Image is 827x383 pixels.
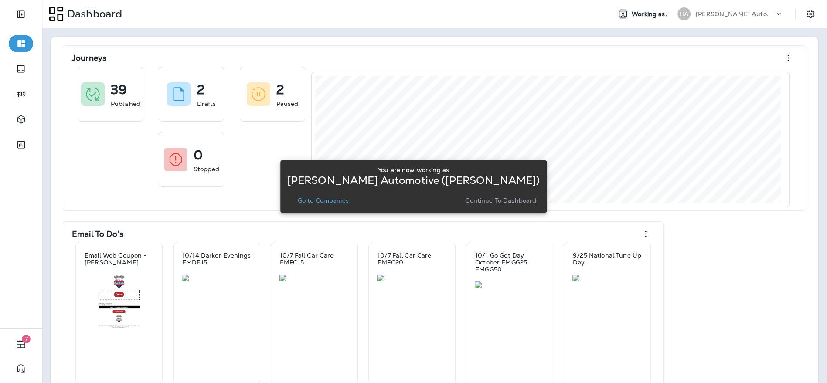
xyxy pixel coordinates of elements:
p: Email To Do's [72,230,123,238]
p: Email Web Coupon - [PERSON_NAME] [85,252,153,266]
p: You are now working as [378,166,449,173]
img: 75cf5fce-6b49-4d77-805c-02754fd6c794.jpg [84,275,154,329]
p: Paused [276,99,299,108]
button: 7 [9,336,33,353]
p: Drafts [197,99,216,108]
button: Go to Companies [294,194,352,207]
p: 2 [197,85,204,94]
p: 39 [111,85,127,94]
p: 9/25 National Tune Up Day [573,252,642,266]
p: Journeys [72,54,106,62]
img: 26844fac-51c8-4779-b8a5-947a97a61516.jpg [279,275,349,281]
p: Published [111,99,140,108]
p: [PERSON_NAME] Automotive ([PERSON_NAME]) [287,177,540,184]
button: Continue to Dashboard [462,194,540,207]
span: 7 [22,335,31,343]
p: [PERSON_NAME] Automotive ([PERSON_NAME]) [696,10,774,17]
p: Dashboard [64,7,122,20]
p: Continue to Dashboard [465,197,536,204]
button: Settings [803,6,818,22]
div: HA [677,7,691,20]
img: 9025ebe4-0a1f-432b-b3cb-b5e780ee32d4.jpg [182,275,252,281]
span: Working as: [632,10,669,18]
button: Expand Sidebar [9,6,33,23]
p: 2 [276,85,284,94]
img: 03d20102-113a-417c-97df-6a98d45b8840.jpg [572,275,642,281]
p: Go to Companies [298,197,349,204]
p: Stopped [194,165,219,173]
p: 10/14 Darker Evenings EMDE15 [182,252,251,266]
p: 0 [194,151,203,159]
